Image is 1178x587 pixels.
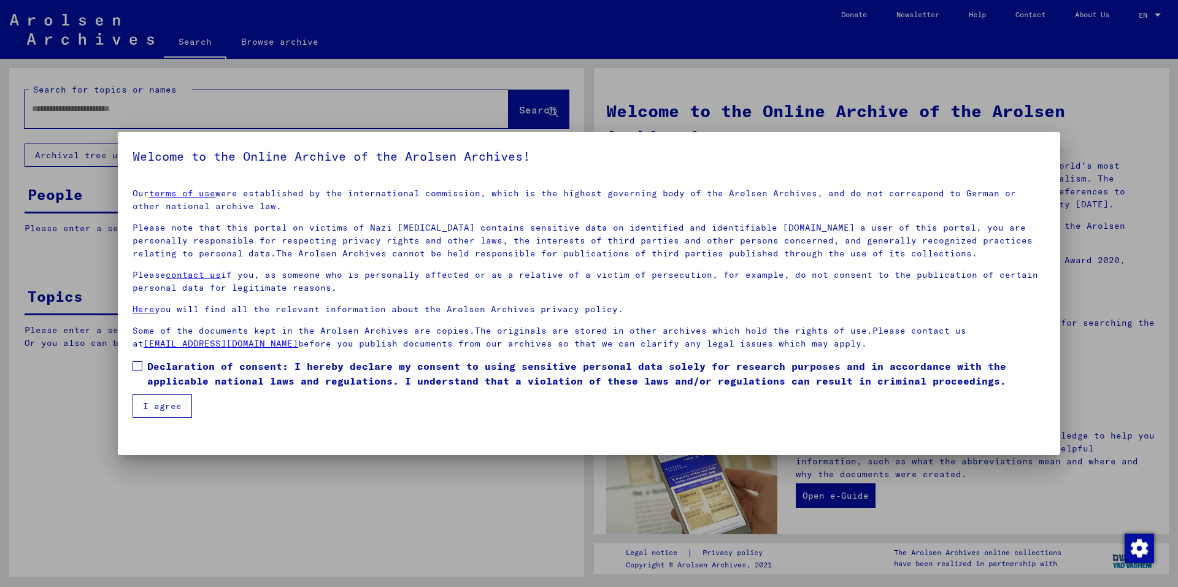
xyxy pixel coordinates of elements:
p: Please note that this portal on victims of Nazi [MEDICAL_DATA] contains sensitive data on identif... [133,221,1045,260]
a: terms of use [149,188,215,199]
a: [EMAIL_ADDRESS][DOMAIN_NAME] [144,338,298,349]
img: Change consent [1125,534,1154,563]
p: you will find all the relevant information about the Arolsen Archives privacy policy. [133,303,1045,316]
p: Please if you, as someone who is personally affected or as a relative of a victim of persecution,... [133,269,1045,294]
p: Some of the documents kept in the Arolsen Archives are copies.The originals are stored in other a... [133,324,1045,350]
span: Declaration of consent: I hereby declare my consent to using sensitive personal data solely for r... [147,359,1045,388]
p: Our were established by the international commission, which is the highest governing body of the ... [133,187,1045,213]
a: contact us [166,269,221,280]
h5: Welcome to the Online Archive of the Arolsen Archives! [133,147,1045,166]
a: Here [133,304,155,315]
button: I agree [133,394,192,418]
